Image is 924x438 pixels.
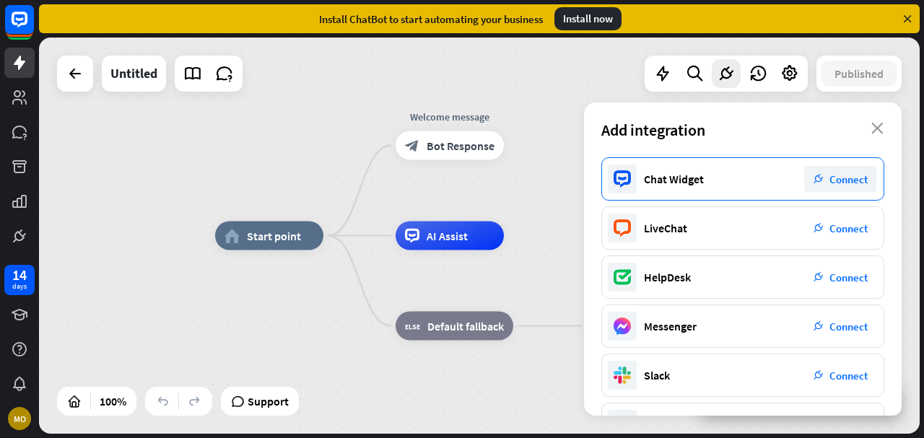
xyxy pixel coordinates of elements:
[814,321,824,331] i: plug_integration
[4,265,35,295] a: 14 days
[225,229,240,243] i: home_2
[12,268,27,281] div: 14
[829,369,868,382] span: Connect
[814,272,824,282] i: plug_integration
[427,229,468,243] span: AI Assist
[8,407,31,430] div: MO
[319,12,543,26] div: Install ChatBot to start automating your business
[871,123,884,134] i: close
[554,7,622,30] div: Install now
[405,139,419,153] i: block_bot_response
[644,270,691,284] div: HelpDesk
[110,56,157,92] div: Untitled
[644,221,687,235] div: LiveChat
[385,110,515,124] div: Welcome message
[814,370,824,380] i: plug_integration
[427,319,504,333] span: Default fallback
[95,390,131,413] div: 100%
[248,390,289,413] span: Support
[829,320,868,333] span: Connect
[575,290,705,305] div: Fallback message
[12,6,55,49] button: Open LiveChat chat widget
[405,319,420,333] i: block_fallback
[829,222,868,235] span: Connect
[644,319,697,333] div: Messenger
[601,120,705,140] span: Add integration
[644,368,670,382] div: Slack
[821,61,897,87] button: Published
[644,172,704,186] div: Chat Widget
[814,174,824,184] i: plug_integration
[814,223,824,233] i: plug_integration
[829,172,868,186] span: Connect
[829,271,868,284] span: Connect
[12,281,27,292] div: days
[247,229,301,243] span: Start point
[427,139,494,153] span: Bot Response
